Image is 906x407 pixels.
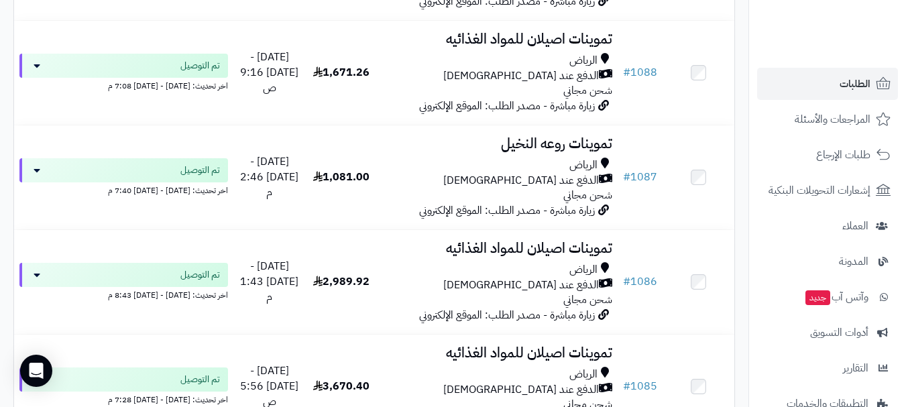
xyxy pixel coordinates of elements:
[180,59,220,72] span: تم التوصيل
[839,252,868,271] span: المدونة
[563,292,612,308] span: شحن مجاني
[383,136,612,152] h3: تموينات روعه النخيل
[313,169,370,185] span: 1,081.00
[180,268,220,282] span: تم التوصيل
[840,74,870,93] span: الطلبات
[805,290,830,305] span: جديد
[569,158,598,173] span: الرياض
[623,169,657,185] a: #1087
[623,64,630,80] span: #
[757,174,898,207] a: إشعارات التحويلات البنكية
[804,288,868,306] span: وآتس آب
[815,38,893,66] img: logo-2.png
[623,378,630,394] span: #
[769,181,870,200] span: إشعارات التحويلات البنكية
[623,64,657,80] a: #1088
[810,323,868,342] span: أدوات التسويق
[419,202,595,219] span: زيارة مباشرة - مصدر الطلب: الموقع الإلكتروني
[19,392,228,406] div: اخر تحديث: [DATE] - [DATE] 7:28 م
[443,382,599,398] span: الدفع عند [DEMOGRAPHIC_DATA]
[443,278,599,293] span: الدفع عند [DEMOGRAPHIC_DATA]
[563,187,612,203] span: شحن مجاني
[757,68,898,100] a: الطلبات
[19,182,228,196] div: اخر تحديث: [DATE] - [DATE] 7:40 م
[240,154,298,200] span: [DATE] - [DATE] 2:46 م
[383,241,612,256] h3: تموينات اصيلان للمواد الغذائيه
[419,98,595,114] span: زيارة مباشرة - مصدر الطلب: الموقع الإلكتروني
[757,103,898,135] a: المراجعات والأسئلة
[569,262,598,278] span: الرياض
[419,307,595,323] span: زيارة مباشرة - مصدر الطلب: الموقع الإلكتروني
[313,274,370,290] span: 2,989.92
[623,274,630,290] span: #
[443,173,599,188] span: الدفع عند [DEMOGRAPHIC_DATA]
[443,68,599,84] span: الدفع عند [DEMOGRAPHIC_DATA]
[563,82,612,99] span: شحن مجاني
[313,64,370,80] span: 1,671.26
[383,32,612,47] h3: تموينات اصيلان للمواد الغذائيه
[383,345,612,361] h3: تموينات اصيلان للمواد الغذائيه
[843,359,868,377] span: التقارير
[240,49,298,96] span: [DATE] - [DATE] 9:16 ص
[19,287,228,301] div: اخر تحديث: [DATE] - [DATE] 8:43 م
[569,367,598,382] span: الرياض
[842,217,868,235] span: العملاء
[757,316,898,349] a: أدوات التسويق
[19,78,228,92] div: اخر تحديث: [DATE] - [DATE] 7:08 م
[569,53,598,68] span: الرياض
[623,378,657,394] a: #1085
[757,245,898,278] a: المدونة
[816,146,870,164] span: طلبات الإرجاع
[757,139,898,171] a: طلبات الإرجاع
[623,274,657,290] a: #1086
[757,281,898,313] a: وآتس آبجديد
[20,355,52,387] div: Open Intercom Messenger
[180,373,220,386] span: تم التوصيل
[623,169,630,185] span: #
[795,110,870,129] span: المراجعات والأسئلة
[757,352,898,384] a: التقارير
[240,258,298,305] span: [DATE] - [DATE] 1:43 م
[180,164,220,177] span: تم التوصيل
[757,210,898,242] a: العملاء
[313,378,370,394] span: 3,670.40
